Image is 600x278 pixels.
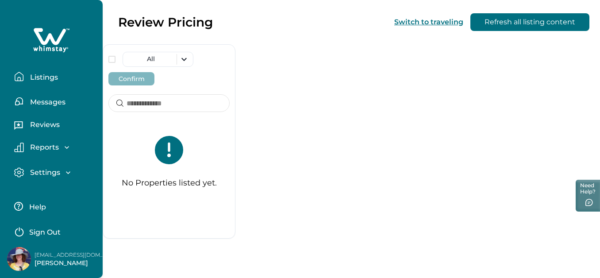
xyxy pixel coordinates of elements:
p: Settings [27,168,60,177]
p: Reviews [27,120,60,129]
button: Confirm [108,72,154,85]
button: Messages [14,93,96,110]
p: No Properties listed yet. [122,178,217,188]
button: Listings [14,68,96,85]
p: Messages [27,98,65,107]
button: Settings [14,167,96,178]
button: Switch to traveling [394,18,463,26]
button: Refresh all listing content [470,13,589,31]
button: Sign Out [14,222,92,240]
p: Sign Out [29,228,61,237]
button: Reviews [14,117,96,135]
p: [PERSON_NAME] [35,259,105,268]
p: Listings [27,73,58,82]
p: Reports [27,143,59,152]
button: Help [14,197,92,215]
p: Help [27,203,46,212]
p: Review Pricing [118,15,213,30]
button: All [123,52,193,67]
button: Reports [14,143,96,152]
img: Whimstay Host [7,247,31,271]
p: [EMAIL_ADDRESS][DOMAIN_NAME] [35,251,105,259]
